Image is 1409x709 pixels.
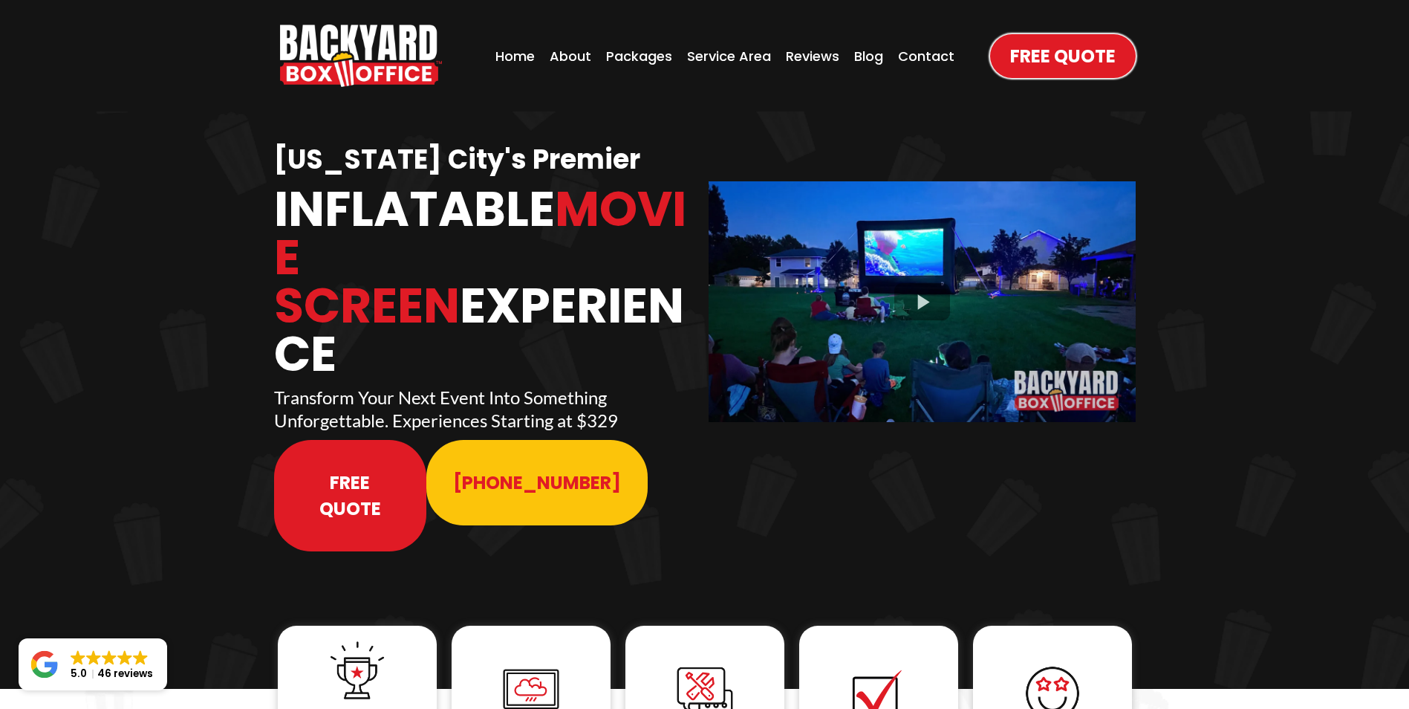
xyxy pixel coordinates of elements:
[19,638,167,690] a: Close GoogleGoogleGoogleGoogleGoogle 5.046 reviews
[683,42,775,71] a: Service Area
[602,42,677,71] a: Packages
[274,175,686,340] span: Movie Screen
[781,42,844,71] a: Reviews
[894,42,959,71] a: Contact
[491,42,539,71] a: Home
[426,440,648,525] a: 913-214-1202
[274,386,701,432] p: Transform Your Next Event Into Something Unforgettable. Experiences Starting at $329
[990,34,1136,78] a: Free Quote
[274,185,701,378] h1: Inflatable Experience
[850,42,888,71] a: Blog
[301,470,400,522] span: Free Quote
[274,440,427,551] a: Free Quote
[453,470,621,496] span: [PHONE_NUMBER]
[280,25,442,87] img: Backyard Box Office
[274,143,701,178] h1: [US_STATE] City's Premier
[1010,43,1116,69] span: Free Quote
[545,42,596,71] a: About
[280,25,442,87] a: https://www.backyardboxoffice.com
